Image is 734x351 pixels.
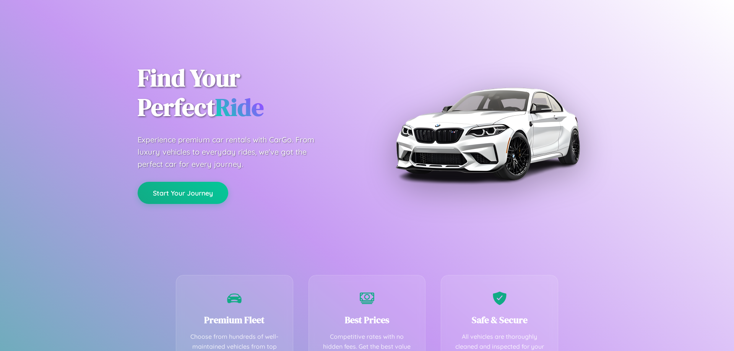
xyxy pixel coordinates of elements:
[320,314,414,326] h3: Best Prices
[188,314,281,326] h3: Premium Fleet
[138,134,329,170] p: Experience premium car rentals with CarGo. From luxury vehicles to everyday rides, we've got the ...
[453,314,546,326] h3: Safe & Secure
[392,38,583,229] img: Premium BMW car rental vehicle
[138,63,356,122] h1: Find Your Perfect
[215,91,264,124] span: Ride
[138,182,228,204] button: Start Your Journey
